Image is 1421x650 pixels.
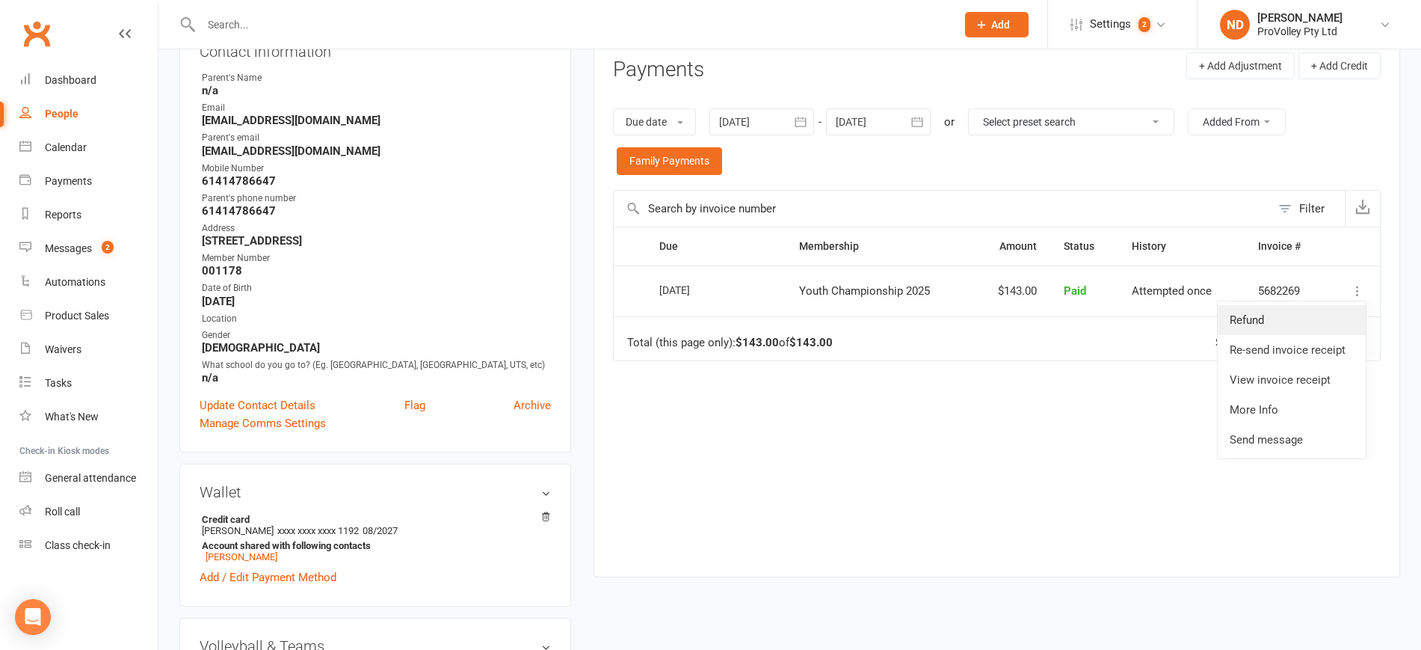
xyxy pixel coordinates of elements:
[19,400,158,434] a: What's New
[202,295,551,308] strong: [DATE]
[19,198,158,232] a: Reports
[202,221,551,236] div: Address
[789,336,833,349] strong: $143.00
[202,328,551,343] div: Gender
[1118,227,1245,266] th: History
[202,234,551,248] strong: [STREET_ADDRESS]
[799,284,930,298] span: Youth Championship 2025
[45,242,92,254] div: Messages
[45,472,136,484] div: General attendance
[206,551,277,562] a: [PERSON_NAME]
[1188,108,1286,135] button: Added From
[1050,227,1118,266] th: Status
[1271,191,1345,227] button: Filter
[45,276,105,288] div: Automations
[1257,25,1343,38] div: ProVolley Pty Ltd
[1257,11,1343,25] div: [PERSON_NAME]
[1132,284,1212,298] span: Attempted once
[202,312,551,326] div: Location
[45,175,92,187] div: Payments
[45,411,99,423] div: What's New
[19,131,158,165] a: Calendar
[202,341,551,355] strong: [DEMOGRAPHIC_DATA]
[202,101,551,115] div: Email
[991,19,1010,31] span: Add
[202,514,543,525] strong: Credit card
[19,64,158,97] a: Dashboard
[45,310,109,322] div: Product Sales
[614,191,1271,227] input: Search by invoice number
[202,144,551,158] strong: [EMAIL_ADDRESS][DOMAIN_NAME]
[1218,335,1366,365] a: Re-send invoice receipt
[1218,425,1366,455] a: Send message
[972,227,1050,266] th: Amount
[277,525,359,536] span: xxxx xxxx xxxx 1192
[202,162,551,176] div: Mobile Number
[1298,52,1381,79] button: + Add Credit
[202,281,551,295] div: Date of Birth
[786,227,972,266] th: Membership
[200,414,326,432] a: Manage Comms Settings
[18,15,55,52] a: Clubworx
[202,71,551,85] div: Parent's Name
[19,97,158,131] a: People
[200,484,551,500] h3: Wallet
[202,174,551,188] strong: 61414786647
[659,278,728,301] div: [DATE]
[19,367,158,400] a: Tasks
[1090,7,1131,41] span: Settings
[1064,284,1086,298] span: Paid
[19,333,158,367] a: Waivers
[102,241,114,254] span: 2
[965,12,1029,37] button: Add
[1245,266,1327,316] td: 5682269
[1218,395,1366,425] a: More Info
[404,396,425,414] a: Flag
[202,204,551,218] strong: 61414786647
[972,266,1050,316] td: $143.00
[1186,52,1295,79] button: + Add Adjustment
[202,540,543,551] strong: Account shared with following contacts
[19,299,158,333] a: Product Sales
[202,84,551,97] strong: n/a
[200,512,551,565] li: [PERSON_NAME]
[646,227,786,266] th: Due
[627,337,833,349] div: Total (this page only): of
[45,506,80,518] div: Roll call
[200,37,551,60] h3: Contact information
[19,266,158,299] a: Automations
[202,371,551,384] strong: n/a
[202,191,551,206] div: Parent's phone number
[19,529,158,562] a: Class kiosk mode
[19,462,158,495] a: General attendance kiosk mode
[613,108,696,135] button: Due date
[1220,10,1250,40] div: ND
[45,539,111,551] div: Class check-in
[19,165,158,198] a: Payments
[617,147,722,174] a: Family Payments
[514,396,551,414] a: Archive
[200,396,315,414] a: Update Contact Details
[1215,337,1348,349] div: Showing of payments
[19,232,158,266] a: Messages 2
[944,113,955,131] div: or
[45,74,96,86] div: Dashboard
[1138,17,1150,32] span: 2
[45,108,78,120] div: People
[45,141,87,153] div: Calendar
[613,58,704,82] h3: Payments
[45,209,81,221] div: Reports
[1218,365,1366,395] a: View invoice receipt
[1299,200,1325,218] div: Filter
[197,14,946,35] input: Search...
[1218,305,1366,335] a: Refund
[45,377,72,389] div: Tasks
[202,131,551,145] div: Parent's email
[202,358,551,372] div: What school do you go to? (Eg. [GEOGRAPHIC_DATA], [GEOGRAPHIC_DATA], UTS, etc)
[15,599,51,635] div: Open Intercom Messenger
[202,264,551,278] strong: 001178
[19,495,158,529] a: Roll call
[736,336,779,349] strong: $143.00
[202,251,551,266] div: Member Number
[202,114,551,127] strong: [EMAIL_ADDRESS][DOMAIN_NAME]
